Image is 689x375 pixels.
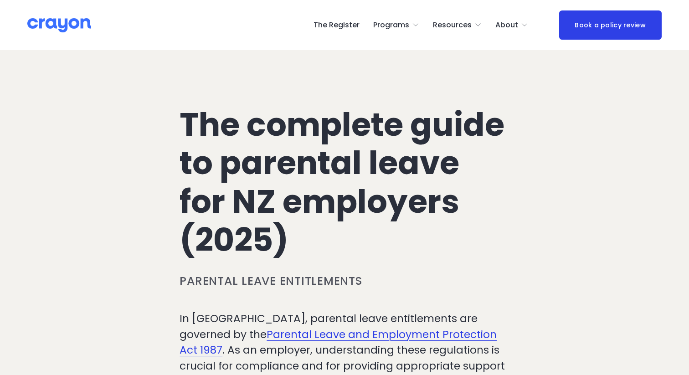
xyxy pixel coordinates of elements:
[180,273,362,289] a: Parental leave entitlements
[314,18,360,32] a: The Register
[495,18,528,32] a: folder dropdown
[433,19,472,32] span: Resources
[180,327,497,358] a: Parental Leave and Employment Protection Act 1987
[373,18,419,32] a: folder dropdown
[559,10,662,40] a: Book a policy review
[180,106,509,260] h1: The complete guide to parental leave for NZ employers (2025)
[495,19,518,32] span: About
[433,18,482,32] a: folder dropdown
[27,17,91,33] img: Crayon
[373,19,409,32] span: Programs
